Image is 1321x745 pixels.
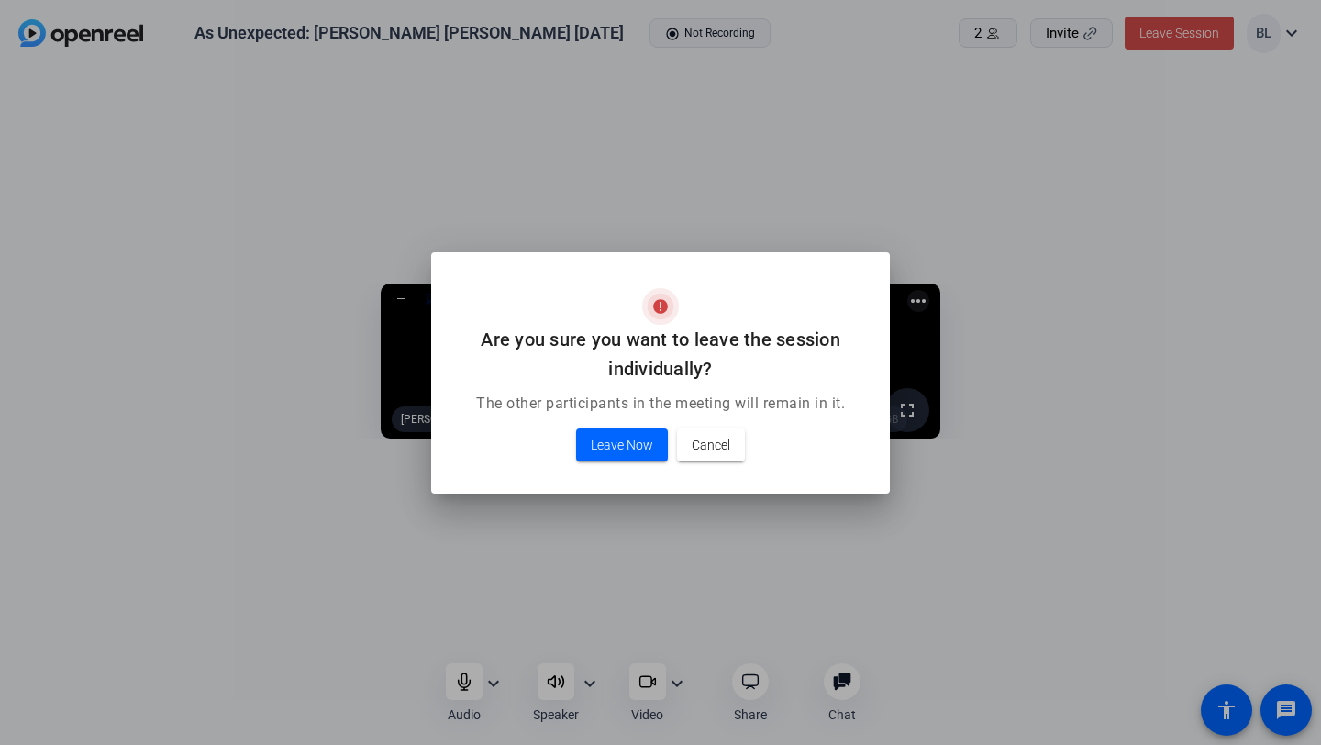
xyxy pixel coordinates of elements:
[591,434,653,456] span: Leave Now
[677,428,745,461] button: Cancel
[453,325,868,384] h2: Are you sure you want to leave the session individually?
[576,428,668,461] button: Leave Now
[692,434,730,456] span: Cancel
[453,393,868,415] p: The other participants in the meeting will remain in it.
